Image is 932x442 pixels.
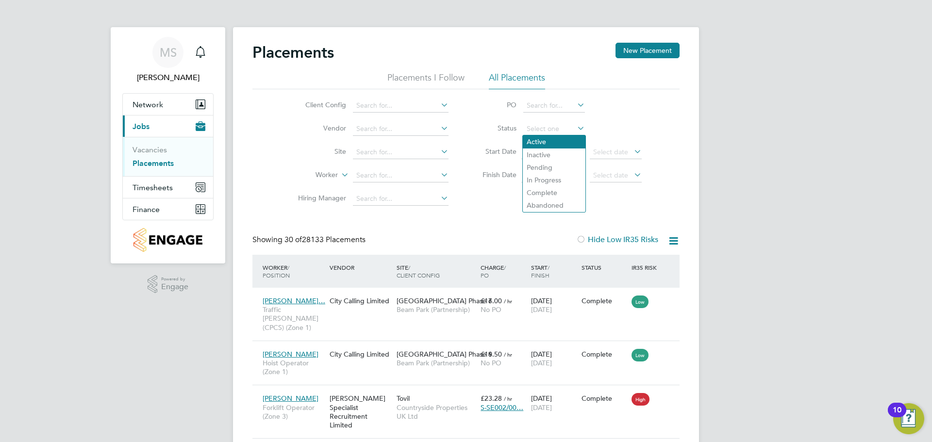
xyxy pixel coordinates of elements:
button: Jobs [123,115,213,137]
label: PO [473,100,516,109]
span: £23.28 [481,394,502,403]
span: / PO [481,263,506,279]
button: Open Resource Center, 10 new notifications [893,403,924,434]
span: Select date [593,147,628,156]
div: City Calling Limited [327,345,394,363]
label: Vendor [290,124,346,132]
a: [PERSON_NAME]…Traffic [PERSON_NAME] (CPCS) (Zone 1)City Calling Limited[GEOGRAPHIC_DATA] Phase 6B... [260,291,680,299]
span: Beam Park (Partnership) [397,305,476,314]
input: Search for... [523,99,585,113]
span: No PO [481,359,501,367]
div: IR35 Risk [629,259,663,276]
input: Search for... [353,99,449,113]
div: [DATE] [529,389,579,416]
a: Go to home page [122,228,214,252]
a: [PERSON_NAME]Forklift Operator (Zone 3)[PERSON_NAME] Specialist Recruitment LimitedTovilCountrysi... [260,389,680,397]
li: In Progress [523,174,585,186]
span: [PERSON_NAME]… [263,296,325,305]
div: Worker [260,259,327,284]
input: Search for... [353,146,449,159]
span: [DATE] [531,305,552,314]
label: Hiring Manager [290,194,346,202]
span: Forklift Operator (Zone 3) [263,403,325,421]
span: Timesheets [133,183,173,192]
div: [DATE] [529,292,579,319]
img: countryside-properties-logo-retina.png [133,228,202,252]
span: Powered by [161,275,188,283]
span: / hr [504,297,512,305]
a: Vacancies [133,145,167,154]
input: Search for... [353,192,449,206]
label: Status [473,124,516,132]
span: Tovil [397,394,410,403]
li: Placements I Follow [387,72,465,89]
span: Select date [593,171,628,180]
li: Abandoned [523,199,585,212]
button: Network [123,94,213,115]
li: Complete [523,186,585,199]
div: Jobs [123,137,213,176]
label: Client Config [290,100,346,109]
span: [DATE] [531,359,552,367]
h2: Placements [252,43,334,62]
span: / Client Config [397,263,440,279]
div: 10 [893,410,901,423]
a: [PERSON_NAME]Hoist Operator (Zone 1)City Calling Limited[GEOGRAPHIC_DATA] Phase 6Beam Park (Partn... [260,344,680,353]
button: New Placement [616,43,680,58]
div: Showing [252,235,367,245]
label: Hide Low IR35 Risks [576,235,658,245]
div: Complete [582,350,627,359]
div: Charge [478,259,529,284]
span: Beam Park (Partnership) [397,359,476,367]
span: [DATE] [531,403,552,412]
input: Search for... [353,169,449,182]
div: [DATE] [529,345,579,372]
label: Site [290,147,346,156]
span: Traffic [PERSON_NAME] (CPCS) (Zone 1) [263,305,325,332]
span: Low [632,295,649,308]
span: [PERSON_NAME] [263,350,318,359]
span: 28133 Placements [284,235,366,245]
div: Start [529,259,579,284]
li: Pending [523,161,585,174]
span: Finance [133,205,160,214]
div: Status [579,259,630,276]
span: £19.50 [481,350,502,359]
div: City Calling Limited [327,292,394,310]
span: 30 of [284,235,302,245]
a: Placements [133,159,174,168]
span: [GEOGRAPHIC_DATA] Phase 6 [397,296,492,305]
span: Network [133,100,163,109]
span: Hoist Operator (Zone 1) [263,359,325,376]
span: Countryside Properties UK Ltd [397,403,476,421]
button: Finance [123,198,213,220]
button: Timesheets [123,177,213,198]
span: Engage [161,283,188,291]
label: Worker [282,170,338,180]
div: Complete [582,394,627,403]
label: Finish Date [473,170,516,179]
span: High [632,393,649,406]
span: / Position [263,263,290,279]
div: [PERSON_NAME] Specialist Recruitment Limited [327,389,394,434]
input: Search for... [353,122,449,136]
li: Inactive [523,148,585,161]
span: No PO [481,305,501,314]
span: / hr [504,351,512,358]
a: MS[PERSON_NAME] [122,37,214,83]
span: £17.00 [481,296,502,305]
span: [GEOGRAPHIC_DATA] Phase 6 [397,350,492,359]
div: Complete [582,296,627,305]
div: Site [394,259,478,284]
input: Select one [523,122,585,136]
span: S-SE002/00… [481,403,523,412]
span: MS [160,46,177,59]
span: Jobs [133,122,150,131]
span: Matt Smith [122,72,214,83]
span: [PERSON_NAME] [263,394,318,403]
div: Vendor [327,259,394,276]
label: Start Date [473,147,516,156]
li: Active [523,135,585,148]
span: / Finish [531,263,549,279]
span: / hr [504,395,512,402]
